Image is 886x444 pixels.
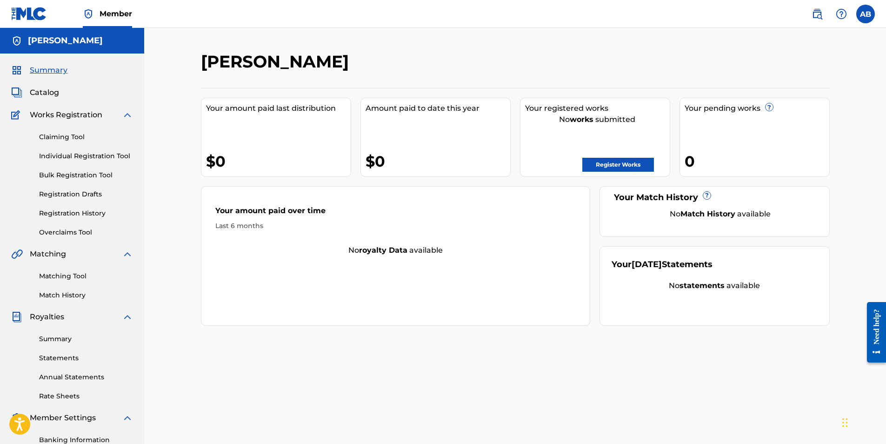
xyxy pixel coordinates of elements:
[30,311,64,323] span: Royalties
[612,258,713,271] div: Your Statements
[856,5,875,23] div: User Menu
[201,245,590,256] div: No available
[122,412,133,424] img: expand
[39,170,133,180] a: Bulk Registration Tool
[842,409,848,437] div: Drag
[11,65,22,76] img: Summary
[11,249,23,260] img: Matching
[30,412,96,424] span: Member Settings
[570,115,593,124] strong: works
[632,259,662,269] span: [DATE]
[679,281,725,290] strong: statements
[612,280,818,291] div: No available
[685,103,829,114] div: Your pending works
[39,151,133,161] a: Individual Registration Tool
[11,7,47,20] img: MLC Logo
[832,5,851,23] div: Help
[30,87,59,98] span: Catalog
[836,8,847,20] img: help
[623,209,818,220] div: No available
[39,290,133,300] a: Match History
[122,311,133,323] img: expand
[100,8,132,19] span: Member
[39,209,133,218] a: Registration History
[11,65,67,76] a: SummarySummary
[201,51,353,72] h2: [PERSON_NAME]
[83,8,94,20] img: Top Rightsholder
[366,103,510,114] div: Amount paid to date this year
[28,35,103,46] h5: Angelo Blount
[11,109,23,121] img: Works Registration
[122,249,133,260] img: expand
[39,334,133,344] a: Summary
[582,158,654,172] a: Register Works
[366,151,510,172] div: $0
[122,109,133,121] img: expand
[680,209,735,218] strong: Match History
[685,151,829,172] div: 0
[215,205,576,221] div: Your amount paid over time
[525,103,670,114] div: Your registered works
[39,228,133,237] a: Overclaims Tool
[39,132,133,142] a: Claiming Tool
[30,109,102,121] span: Works Registration
[860,295,886,370] iframe: Resource Center
[808,5,826,23] a: Public Search
[215,221,576,231] div: Last 6 months
[39,353,133,363] a: Statements
[30,249,66,260] span: Matching
[39,391,133,401] a: Rate Sheets
[39,271,133,281] a: Matching Tool
[839,399,886,444] iframe: Chat Widget
[812,8,823,20] img: search
[703,192,711,199] span: ?
[11,87,59,98] a: CatalogCatalog
[39,372,133,382] a: Annual Statements
[11,35,22,47] img: Accounts
[206,103,351,114] div: Your amount paid last distribution
[39,189,133,199] a: Registration Drafts
[11,311,22,323] img: Royalties
[612,191,818,204] div: Your Match History
[11,87,22,98] img: Catalog
[206,151,351,172] div: $0
[766,103,773,111] span: ?
[11,412,22,424] img: Member Settings
[30,65,67,76] span: Summary
[359,246,407,255] strong: royalty data
[525,114,670,125] div: No submitted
